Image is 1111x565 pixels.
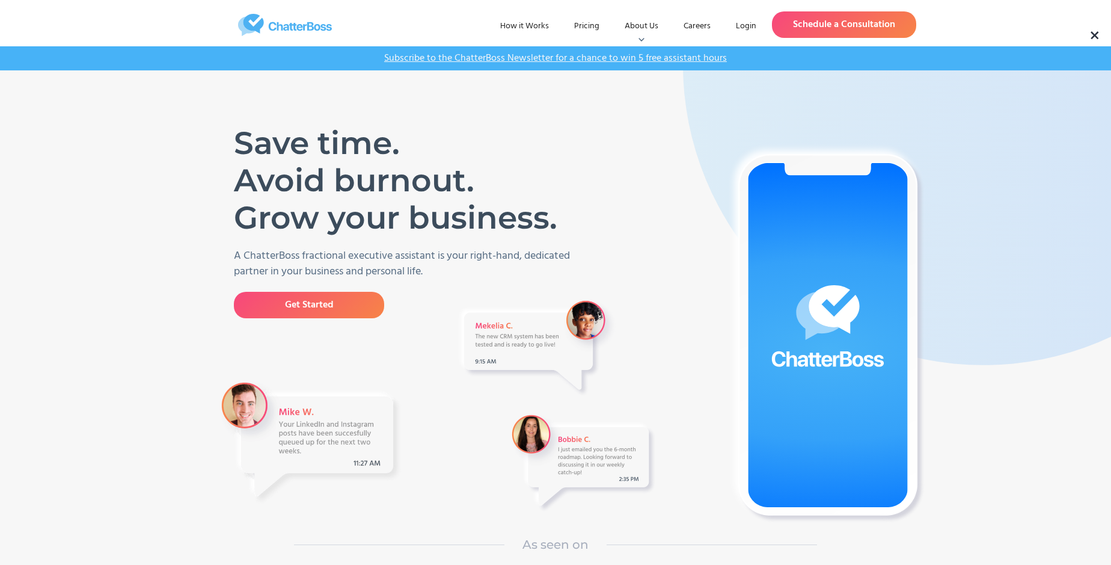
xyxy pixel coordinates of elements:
img: A Message from VA Mekelia [454,296,620,399]
a: Careers [674,16,720,37]
a: Pricing [565,16,609,37]
a: Login [726,16,766,37]
p: A ChatterBoss fractional executive assistant is your right-hand, dedicated partner in your busine... [234,249,586,280]
a: Get Started [234,292,384,318]
a: How it Works [491,16,559,37]
a: home [195,14,375,36]
h1: Save time. Avoid burnout. Grow your business. [234,125,568,236]
h1: As seen on [522,536,589,554]
img: A Message from a VA Bobbie [507,410,658,514]
a: Subscribe to the ChatterBoss Newsletter for a chance to win 5 free assistant hours [378,52,733,64]
a: Schedule a Consultation [772,11,916,38]
img: A message from VA Mike [219,380,402,505]
div: About Us [625,20,658,32]
div: About Us [615,16,668,37]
